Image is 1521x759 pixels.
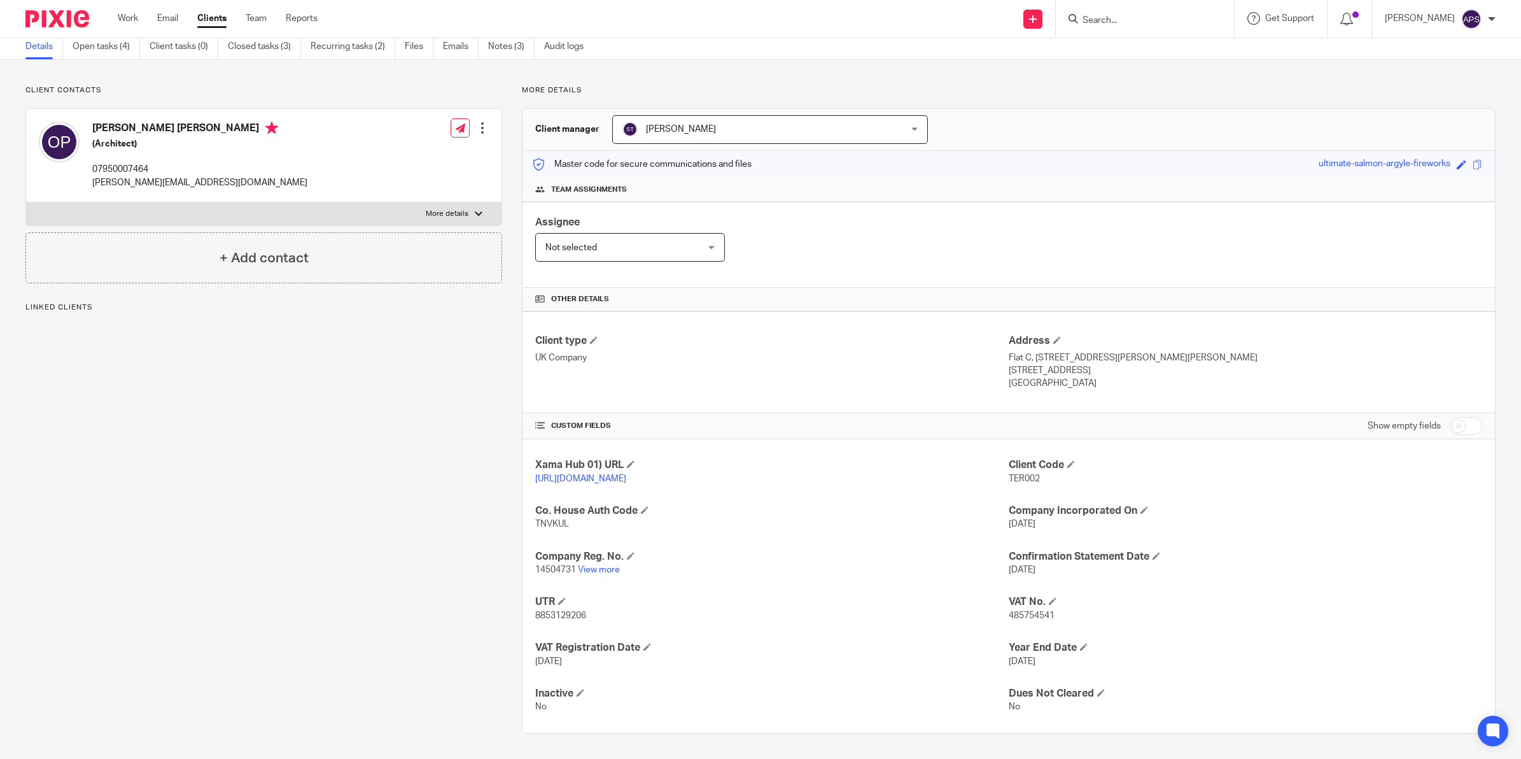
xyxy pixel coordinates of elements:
[535,611,586,620] span: 8853129206
[1009,595,1482,609] h4: VAT No.
[535,550,1009,564] h4: Company Reg. No.
[286,12,318,25] a: Reports
[228,34,301,59] a: Closed tasks (3)
[25,85,502,96] p: Client contacts
[535,565,576,574] span: 14504731
[25,10,89,27] img: Pixie
[25,302,502,313] p: Linked clients
[545,243,597,252] span: Not selected
[535,687,1009,700] h4: Inactive
[443,34,479,59] a: Emails
[544,34,593,59] a: Audit logs
[1461,9,1482,29] img: svg%3E
[1009,474,1040,483] span: TER002
[1009,611,1055,620] span: 485754541
[92,176,307,189] p: [PERSON_NAME][EMAIL_ADDRESS][DOMAIN_NAME]
[535,504,1009,518] h4: Co. House Auth Code
[265,122,278,134] i: Primary
[92,138,307,150] h5: (Architect)
[535,123,599,136] h3: Client manager
[118,12,138,25] a: Work
[535,595,1009,609] h4: UTR
[246,12,267,25] a: Team
[405,34,433,59] a: Files
[488,34,535,59] a: Notes (3)
[535,520,569,528] span: TNVKUL
[1009,351,1482,364] p: Flat C, [STREET_ADDRESS][PERSON_NAME][PERSON_NAME]
[522,85,1496,96] p: More details
[220,248,309,268] h4: + Add contact
[39,122,80,162] img: svg%3E
[535,334,1009,348] h4: Client type
[25,34,63,59] a: Details
[1385,12,1455,25] p: [PERSON_NAME]
[1009,565,1035,574] span: [DATE]
[535,421,1009,431] h4: CUSTOM FIELDS
[535,702,547,711] span: No
[532,158,752,171] p: Master code for secure communications and files
[551,185,627,195] span: Team assignments
[551,294,609,304] span: Other details
[92,163,307,176] p: 07950007464
[1319,157,1450,172] div: ultimate-salmon-argyle-fireworks
[535,351,1009,364] p: UK Company
[1009,458,1482,472] h4: Client Code
[1009,520,1035,528] span: [DATE]
[535,217,580,227] span: Assignee
[1009,377,1482,390] p: [GEOGRAPHIC_DATA]
[1368,420,1441,432] label: Show empty fields
[535,657,562,666] span: [DATE]
[197,12,227,25] a: Clients
[535,474,626,483] a: [URL][DOMAIN_NAME]
[73,34,140,59] a: Open tasks (4)
[150,34,218,59] a: Client tasks (0)
[1009,641,1482,655] h4: Year End Date
[1009,702,1020,711] span: No
[426,209,468,219] p: More details
[1009,687,1482,700] h4: Dues Not Cleared
[1009,504,1482,518] h4: Company Incorporated On
[535,641,1009,655] h4: VAT Registration Date
[1009,334,1482,348] h4: Address
[1081,15,1196,27] input: Search
[92,122,307,138] h4: [PERSON_NAME] [PERSON_NAME]
[646,125,716,134] span: [PERSON_NAME]
[1009,657,1035,666] span: [DATE]
[578,565,620,574] a: View more
[1009,364,1482,377] p: [STREET_ADDRESS]
[311,34,395,59] a: Recurring tasks (2)
[1265,14,1314,23] span: Get Support
[622,122,638,137] img: svg%3E
[1009,550,1482,564] h4: Confirmation Statement Date
[535,458,1009,472] h4: Xama Hub 01) URL
[157,12,178,25] a: Email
